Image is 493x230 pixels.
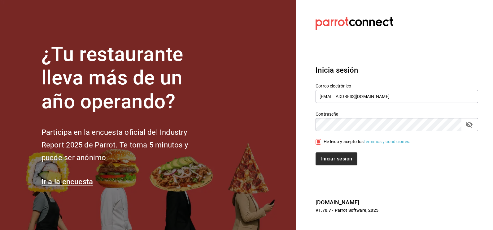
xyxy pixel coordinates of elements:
a: [DOMAIN_NAME] [316,199,359,206]
a: Ir a la encuesta [41,177,93,186]
h2: Participa en la encuesta oficial del Industry Report 2025 de Parrot. Te toma 5 minutos y puede se... [41,126,209,164]
a: Términos y condiciones. [364,139,410,144]
label: Contraseña [316,112,478,116]
h3: Inicia sesión [316,65,478,76]
p: V1.70.7 - Parrot Software, 2025. [316,207,478,213]
button: passwordField [464,119,474,130]
h1: ¿Tu restaurante lleva más de un año operando? [41,43,209,114]
label: Correo electrónico [316,83,478,88]
input: Ingresa tu correo electrónico [316,90,478,103]
button: Iniciar sesión [316,152,357,165]
div: He leído y acepto los [324,138,410,145]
